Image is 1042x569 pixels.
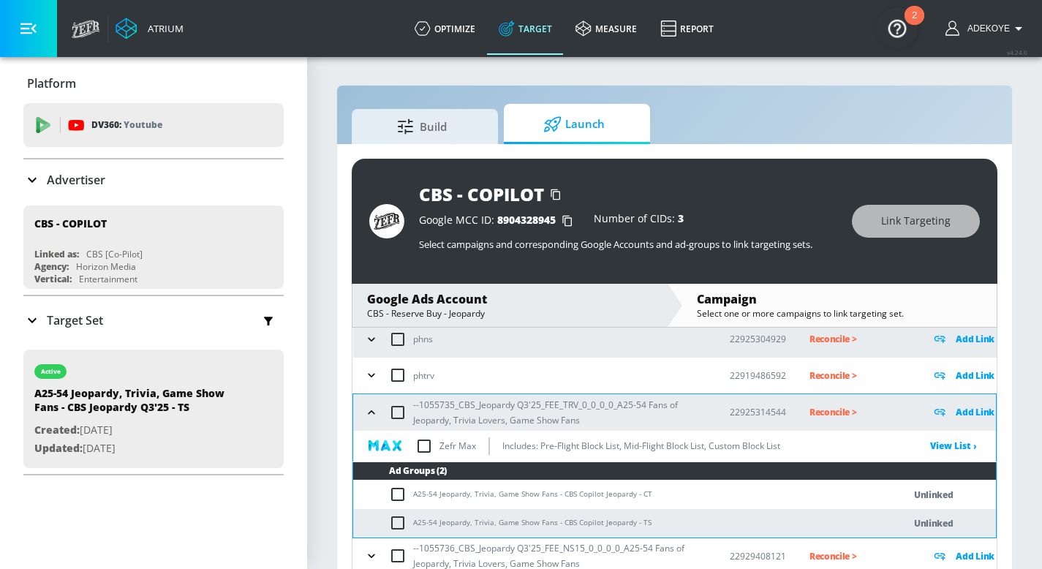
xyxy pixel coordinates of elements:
p: Add Link [956,367,994,384]
div: Vertical: [34,273,72,285]
div: 2 [912,15,917,34]
div: Add Link [931,367,996,384]
div: CBS - COPILOT [419,182,544,206]
div: Linked as: [34,248,79,260]
p: Includes: Pre-Flight Block List, Mid-Flight Block List, Custom Block List [502,438,780,453]
div: Add Link [931,404,996,421]
span: Created: [34,423,80,437]
div: Agency: [34,260,69,273]
a: measure [564,2,649,55]
p: phns [413,331,433,347]
p: phtrv [413,368,434,383]
div: Add Link [931,548,996,565]
td: A25-54 Jeopardy, Trivia, Game Show Fans - CBS Copilot Jeopardy - TS [353,509,874,538]
span: Updated: [34,441,83,455]
p: Youtube [124,117,162,132]
p: --1055735_CBS_Jeopardy Q3'25_FEE_TRV_0_0_0_0_A25-54 Fans of Jeopardy, Trivia Lovers, Game Show Fans [413,397,706,428]
div: Select one or more campaigns to link targeting set. [697,307,982,320]
a: Target [487,2,564,55]
div: Campaign [697,291,982,307]
div: Horizon Media [76,260,136,273]
div: Entertainment [79,273,137,285]
div: CBS - COPILOT [34,216,107,230]
a: optimize [403,2,487,55]
p: Add Link [956,548,994,565]
div: Number of CIDs: [594,214,684,228]
p: Advertiser [47,172,105,188]
p: Select campaigns and corresponding Google Accounts and ad-groups to link targeting sets. [419,238,837,251]
div: active [41,368,61,375]
p: 22925304929 [730,331,786,347]
p: Reconcile > [809,404,908,421]
div: DV360: Youtube [23,103,284,147]
p: 22929408121 [730,549,786,564]
div: CBS - COPILOTLinked as:CBS [Co-Pilot]Agency:Horizon MediaVertical:Entertainment [23,206,284,289]
div: Google Ads Account [367,291,652,307]
p: Unlinked [914,515,954,532]
span: 8904328945 [497,213,556,227]
div: Advertiser [23,159,284,200]
a: Report [649,2,725,55]
p: Reconcile > [809,331,908,347]
div: Platform [23,63,284,104]
p: Reconcile > [809,367,908,384]
p: [DATE] [34,440,239,458]
div: activeA25-54 Jeopardy, Trivia, Game Show Fans - CBS Jeopardy Q3'25 - TSCreated:[DATE]Updated:[DATE] [23,350,284,468]
span: v 4.24.0 [1007,48,1027,56]
div: Google Ads AccountCBS - Reserve Buy - Jeopardy [352,284,667,327]
span: Build [366,109,477,144]
div: CBS [Co-Pilot] [86,248,143,260]
p: Platform [27,75,76,91]
p: Add Link [956,331,994,347]
p: Unlinked [914,486,954,503]
p: Reconcile > [809,548,908,565]
div: Atrium [142,22,184,35]
p: Add Link [956,404,994,421]
button: Open Resource Center, 2 new notifications [877,7,918,48]
p: 22925314544 [730,404,786,420]
th: Ad Groups (2) [353,462,996,481]
a: View List › [930,440,977,452]
div: CBS - Reserve Buy - Jeopardy [367,307,652,320]
p: [DATE] [34,421,239,440]
td: A25-54 Jeopardy, Trivia, Game Show Fans - CBS Copilot Jeopardy - CT [353,481,874,509]
span: login as: adekoye.oladapo@zefr.com [962,23,1010,34]
div: Add Link [931,331,996,347]
div: Google MCC ID: [419,214,579,228]
a: Atrium [116,18,184,39]
span: Launch [518,107,630,142]
p: Target Set [47,312,103,328]
p: 22919486592 [730,368,786,383]
button: Adekoye [945,20,1027,37]
p: Zefr Max [439,438,476,453]
div: A25-54 Jeopardy, Trivia, Game Show Fans - CBS Jeopardy Q3'25 - TS [34,386,239,421]
div: Target Set [23,296,284,344]
p: DV360: [91,117,162,133]
span: 3 [678,211,684,225]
